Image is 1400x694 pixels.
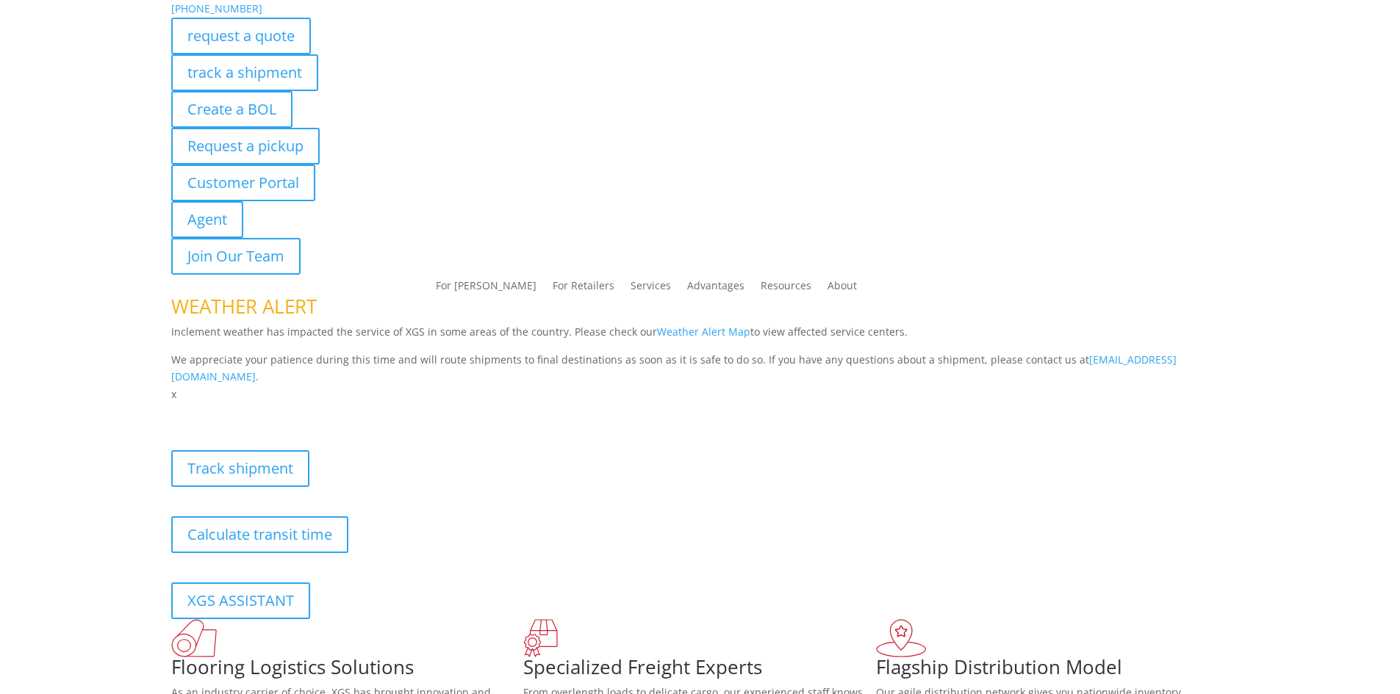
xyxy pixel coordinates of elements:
span: WEATHER ALERT [171,293,317,319]
a: Weather Alert Map [657,325,750,339]
a: Agent [171,201,243,238]
img: xgs-icon-focused-on-flooring-red [523,619,558,657]
p: x [171,386,1230,403]
h1: Flooring Logistics Solutions [171,657,524,684]
a: Track shipment [171,450,309,487]
a: Create a BOL [171,91,292,128]
h1: Flagship Distribution Model [876,657,1229,684]
a: XGS ASSISTANT [171,582,310,619]
a: request a quote [171,18,311,54]
a: Request a pickup [171,128,320,165]
a: About [828,281,857,297]
a: For [PERSON_NAME] [436,281,536,297]
img: xgs-icon-total-supply-chain-intelligence-red [171,619,217,657]
img: xgs-icon-flagship-distribution-model-red [876,619,927,657]
b: Visibility, transparency, and control for your entire supply chain. [171,405,499,419]
p: Inclement weather has impacted the service of XGS in some areas of the country. Please check our ... [171,323,1230,351]
a: Resources [761,281,811,297]
p: We appreciate your patience during this time and will route shipments to final destinations as so... [171,351,1230,386]
a: Calculate transit time [171,516,348,553]
a: track a shipment [171,54,318,91]
a: Services [631,281,671,297]
a: Customer Portal [171,165,315,201]
a: For Retailers [553,281,614,297]
a: [PHONE_NUMBER] [171,1,262,15]
a: Advantages [687,281,744,297]
h1: Specialized Freight Experts [523,657,876,684]
a: Join Our Team [171,238,301,275]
